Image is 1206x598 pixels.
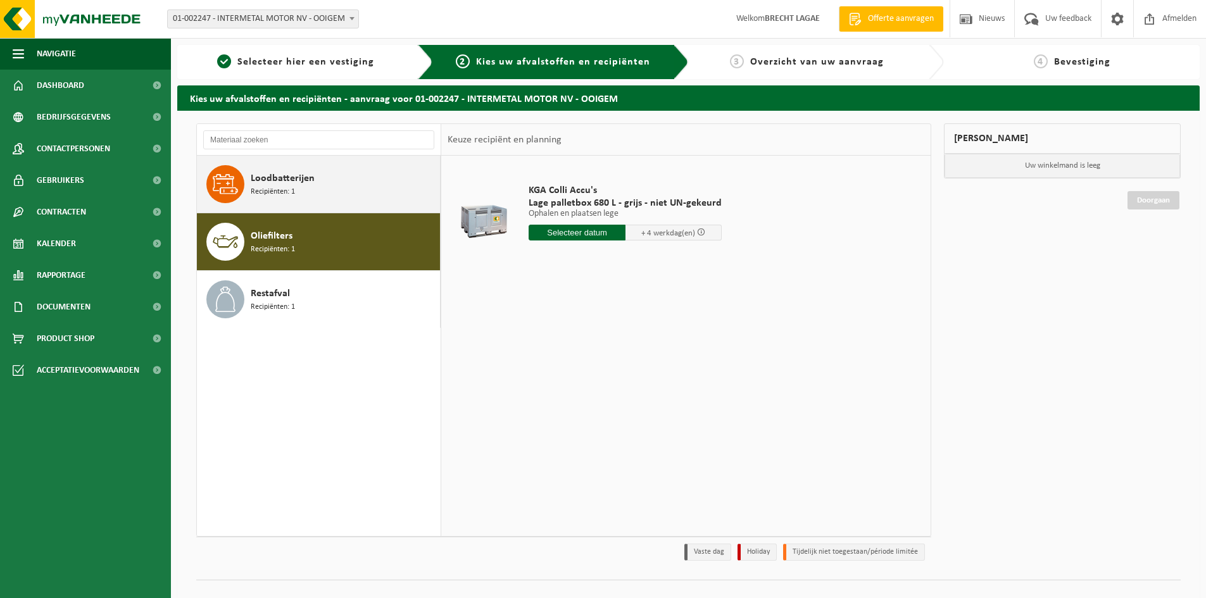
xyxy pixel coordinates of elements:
span: Contracten [37,196,86,228]
span: 1 [217,54,231,68]
span: Contactpersonen [37,133,110,165]
h2: Kies uw afvalstoffen en recipiënten - aanvraag voor 01-002247 - INTERMETAL MOTOR NV - OOIGEM [177,85,1200,110]
span: + 4 werkdag(en) [641,229,695,237]
input: Selecteer datum [529,225,625,240]
span: Oliefilters [251,228,292,244]
span: Loodbatterijen [251,171,315,186]
span: Documenten [37,291,91,323]
span: Kalender [37,228,76,259]
input: Materiaal zoeken [203,130,434,149]
span: Kies uw afvalstoffen en recipiënten [476,57,650,67]
a: 1Selecteer hier een vestiging [184,54,408,70]
span: Dashboard [37,70,84,101]
span: Rapportage [37,259,85,291]
button: Oliefilters Recipiënten: 1 [197,213,441,271]
span: 3 [730,54,744,68]
p: Ophalen en plaatsen lege [529,209,722,218]
strong: BRECHT LAGAE [765,14,820,23]
span: 01-002247 - INTERMETAL MOTOR NV - OOIGEM [167,9,359,28]
span: Restafval [251,286,290,301]
span: Recipiënten: 1 [251,244,295,256]
span: Product Shop [37,323,94,354]
button: Loodbatterijen Recipiënten: 1 [197,156,441,213]
li: Holiday [738,544,777,561]
span: 2 [456,54,470,68]
span: 01-002247 - INTERMETAL MOTOR NV - OOIGEM [168,10,358,28]
span: Navigatie [37,38,76,70]
span: Acceptatievoorwaarden [37,354,139,386]
span: Recipiënten: 1 [251,186,295,198]
span: Lage palletbox 680 L - grijs - niet UN-gekeurd [529,197,722,209]
div: [PERSON_NAME] [944,123,1181,154]
span: Recipiënten: 1 [251,301,295,313]
div: Keuze recipiënt en planning [441,124,568,156]
li: Tijdelijk niet toegestaan/période limitée [783,544,925,561]
span: Overzicht van uw aanvraag [750,57,884,67]
span: Selecteer hier een vestiging [237,57,374,67]
span: Offerte aanvragen [865,13,937,25]
p: Uw winkelmand is leeg [945,154,1180,178]
li: Vaste dag [684,544,731,561]
span: Gebruikers [37,165,84,196]
span: Bevestiging [1054,57,1110,67]
button: Restafval Recipiënten: 1 [197,271,441,328]
span: KGA Colli Accu's [529,184,722,197]
span: Bedrijfsgegevens [37,101,111,133]
a: Offerte aanvragen [839,6,943,32]
span: 4 [1034,54,1048,68]
a: Doorgaan [1127,191,1179,209]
